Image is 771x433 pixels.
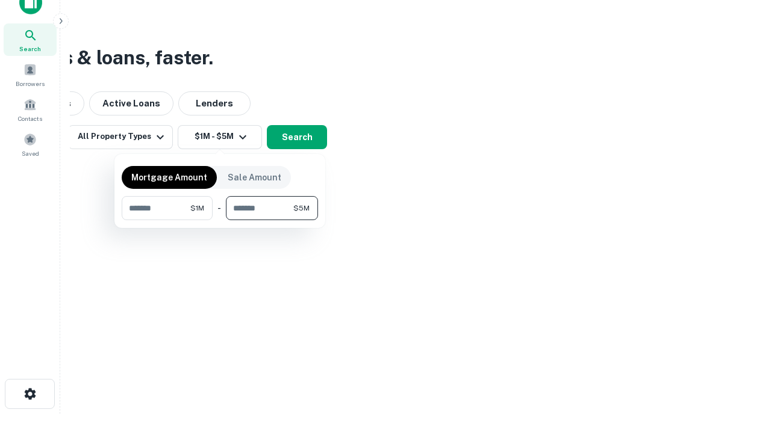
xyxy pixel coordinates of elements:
[293,203,310,213] span: $5M
[217,196,221,220] div: -
[131,171,207,184] p: Mortgage Amount
[711,298,771,356] iframe: Chat Widget
[228,171,281,184] p: Sale Amount
[190,203,204,213] span: $1M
